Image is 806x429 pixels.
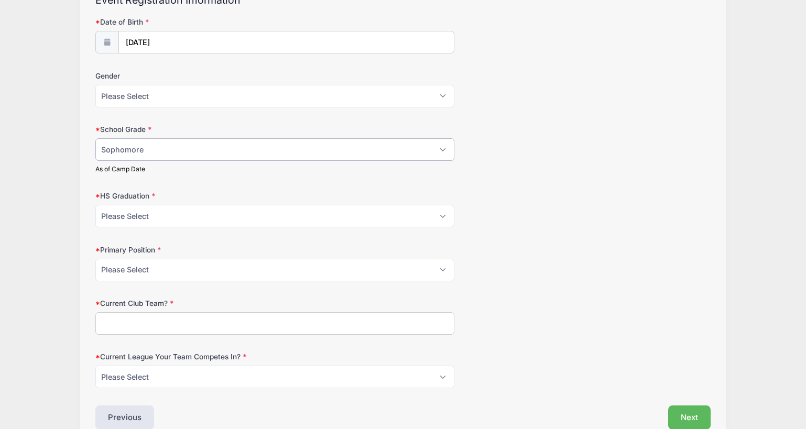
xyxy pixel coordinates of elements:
[95,71,300,81] label: Gender
[95,191,300,201] label: HS Graduation
[118,31,454,53] input: mm/dd/yyyy
[95,245,300,255] label: Primary Position
[95,298,300,309] label: Current Club Team?
[95,351,300,362] label: Current League Your Team Competes In?
[95,164,454,174] div: As of Camp Date
[95,17,300,27] label: Date of Birth
[95,124,300,135] label: School Grade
